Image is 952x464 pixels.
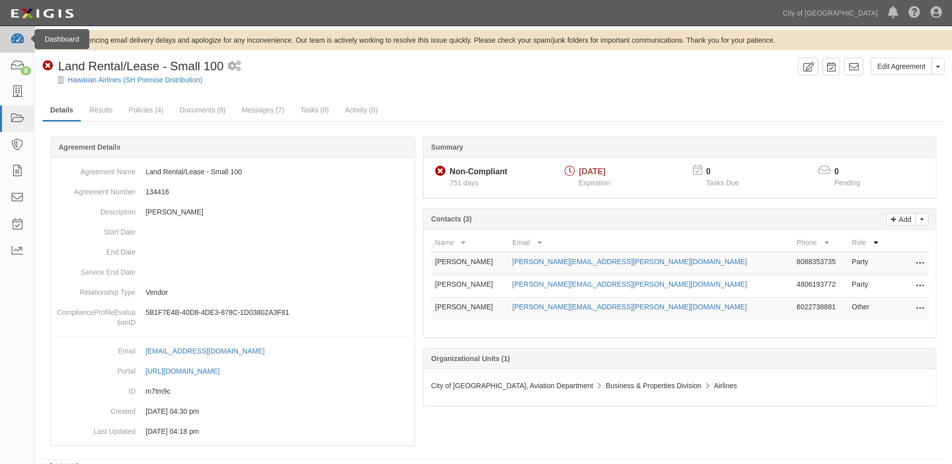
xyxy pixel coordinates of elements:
b: Agreement Details [59,143,120,151]
span: Tasks Due [706,179,739,187]
dt: ComplianceProfileEvaluationID [55,302,135,327]
dt: End Date [55,242,135,257]
td: [PERSON_NAME] [431,252,508,275]
a: Messages (7) [234,100,292,120]
a: Tasks (0) [293,100,336,120]
a: [URL][DOMAIN_NAME] [146,367,231,375]
a: City of [GEOGRAPHIC_DATA] [778,3,883,23]
dt: ID [55,381,135,396]
div: 8 [21,66,31,75]
p: 0 [835,166,873,178]
dd: 134416 [55,182,411,202]
b: Organizational Units (1) [431,355,510,363]
span: Airlines [714,382,737,390]
dt: Description [55,202,135,217]
div: Dashboard [35,29,89,49]
span: City of [GEOGRAPHIC_DATA], Aviation Department [431,382,593,390]
th: Role [848,234,888,252]
a: Activity (0) [337,100,385,120]
a: Documents (8) [172,100,233,120]
dt: Start Date [55,222,135,237]
span: Pending [835,179,860,187]
dt: Email [55,341,135,356]
span: Business & Properties Division [606,382,702,390]
div: Land Rental/Lease - Small 100 [43,58,224,75]
span: [DATE] [579,167,606,176]
i: 1 scheduled workflow [228,61,241,72]
td: 6022738881 [792,298,848,320]
a: Add [886,213,916,225]
td: 4806193772 [792,275,848,298]
dd: [DATE] 04:30 pm [55,401,411,421]
td: [PERSON_NAME] [431,275,508,298]
div: [EMAIL_ADDRESS][DOMAIN_NAME] [146,346,264,356]
th: Name [431,234,508,252]
dd: [DATE] 04:18 pm [55,421,411,441]
p: 0 [706,166,751,178]
td: Other [848,298,888,320]
td: 8088353735 [792,252,848,275]
dd: Vendor [55,282,411,302]
b: Summary [431,143,463,151]
span: Land Rental/Lease - Small 100 [58,59,224,73]
i: Non-Compliant [43,61,53,71]
i: Non-Compliant [435,166,446,177]
a: Policies (4) [121,100,171,120]
dd: m7tm9c [55,381,411,401]
div: We are experiencing email delivery delays and apologize for any inconvenience. Our team is active... [35,35,952,45]
dt: Created [55,401,135,416]
a: Results [82,100,120,120]
p: 5B1F7E4B-40D8-4DE3-878C-1D03802A3F81 [146,307,411,317]
dd: Land Rental/Lease - Small 100 [55,162,411,182]
dt: Agreement Number [55,182,135,197]
a: [PERSON_NAME][EMAIL_ADDRESS][PERSON_NAME][DOMAIN_NAME] [512,280,747,288]
dt: Relationship Type [55,282,135,297]
span: Expiration [579,179,610,187]
img: logo-5460c22ac91f19d4615b14bd174203de0afe785f0fc80cf4dbbc73dc1793850b.png [8,5,77,23]
a: Details [43,100,81,122]
th: Email [508,234,793,252]
p: [PERSON_NAME] [146,207,411,217]
dt: Portal [55,361,135,376]
td: Party [848,275,888,298]
a: [PERSON_NAME][EMAIL_ADDRESS][PERSON_NAME][DOMAIN_NAME] [512,303,747,311]
p: Add [896,213,911,225]
a: [PERSON_NAME][EMAIL_ADDRESS][PERSON_NAME][DOMAIN_NAME] [512,258,747,266]
a: [EMAIL_ADDRESS][DOMAIN_NAME] [146,347,276,355]
td: Party [848,252,888,275]
th: Phone [792,234,848,252]
dt: Agreement Name [55,162,135,177]
dt: Last Updated [55,421,135,436]
i: Help Center - Complianz [908,7,920,19]
div: Non-Compliant [450,166,507,178]
span: Since 08/01/2023 [450,179,478,187]
b: Contacts (3) [431,215,472,223]
td: [PERSON_NAME] [431,298,508,320]
a: Edit Agreement [871,58,932,75]
dt: Service End Date [55,262,135,277]
a: Hawaiian Airlines (SH Premise Distribution) [68,76,202,84]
